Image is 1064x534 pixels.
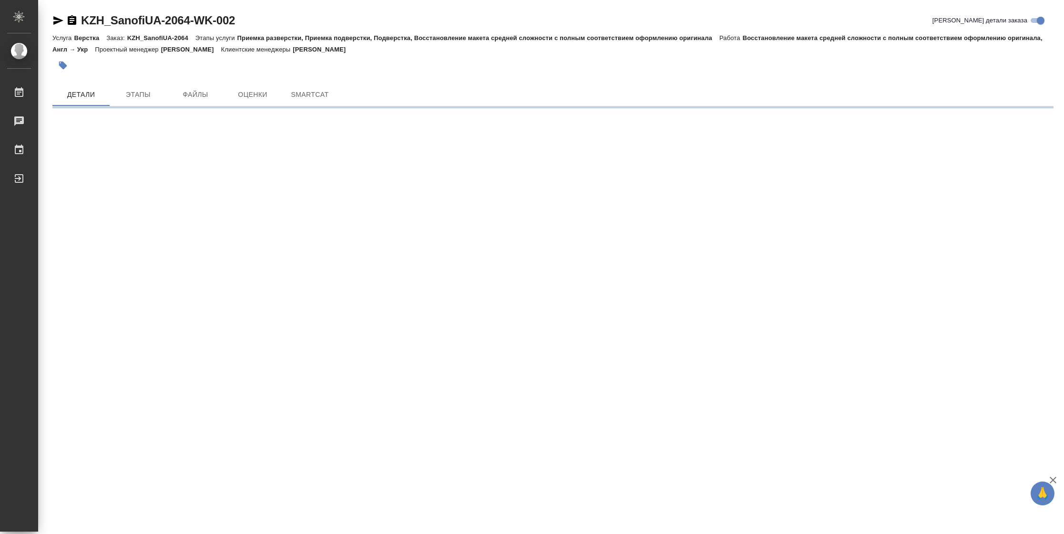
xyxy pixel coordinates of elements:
[293,46,353,53] p: [PERSON_NAME]
[52,15,64,26] button: Скопировать ссылку для ЯМессенджера
[230,89,276,101] span: Оценки
[1031,482,1054,505] button: 🙏
[287,89,333,101] span: SmartCat
[127,34,195,42] p: KZH_SanofiUA-2064
[81,14,235,27] a: KZH_SanofiUA-2064-WK-002
[52,55,73,76] button: Добавить тэг
[58,89,104,101] span: Детали
[115,89,161,101] span: Этапы
[161,46,221,53] p: [PERSON_NAME]
[106,34,127,42] p: Заказ:
[74,34,106,42] p: Верстка
[52,34,74,42] p: Услуга
[237,34,719,42] p: Приемка разверстки, Приемка подверстки, Подверстка, Восстановление макета средней сложности с пол...
[173,89,218,101] span: Файлы
[95,46,161,53] p: Проектный менеджер
[221,46,293,53] p: Клиентские менеджеры
[1034,483,1051,503] span: 🙏
[719,34,743,42] p: Работа
[932,16,1027,25] span: [PERSON_NAME] детали заказа
[195,34,237,42] p: Этапы услуги
[66,15,78,26] button: Скопировать ссылку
